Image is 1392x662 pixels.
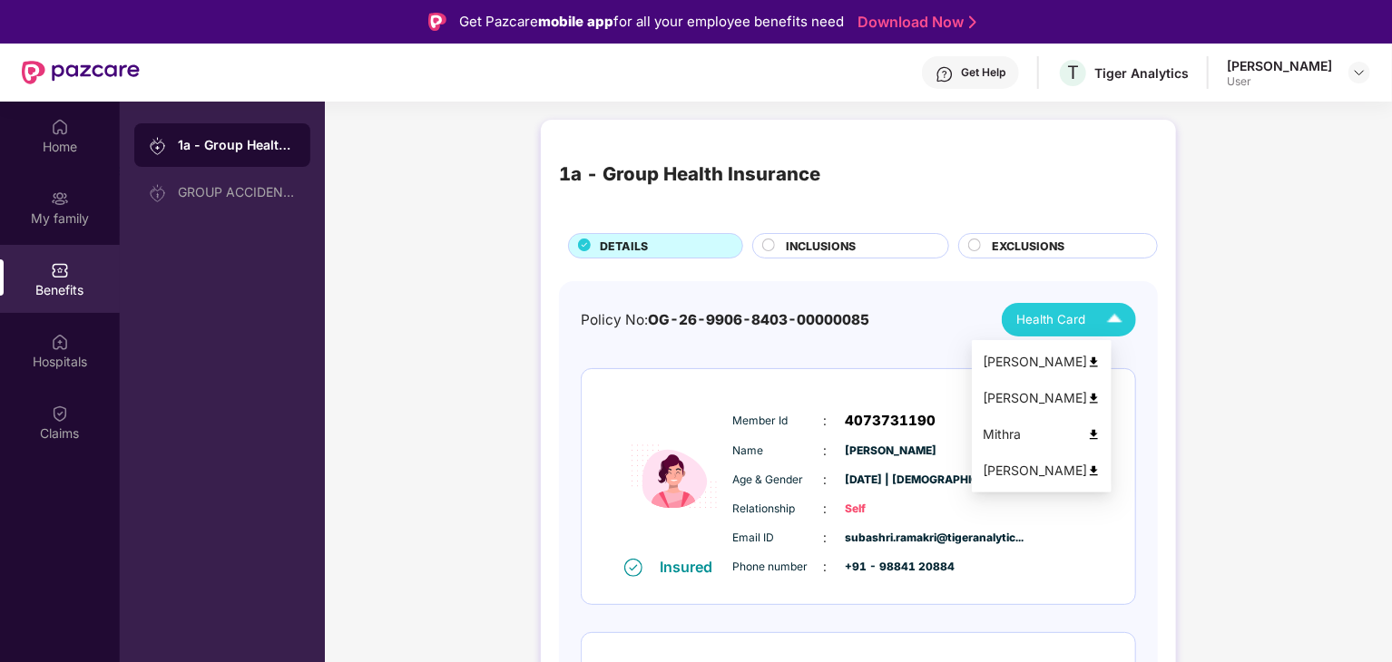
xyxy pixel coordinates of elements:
a: Download Now [858,13,971,32]
img: Logo [428,13,446,31]
span: INCLUSIONS [786,238,856,255]
span: Phone number [733,559,824,576]
img: svg+xml;base64,PHN2ZyB4bWxucz0iaHR0cDovL3d3dy53My5vcmcvMjAwMC9zdmciIHdpZHRoPSI0OCIgaGVpZ2h0PSI0OC... [1087,355,1101,369]
img: icon [620,396,729,557]
span: : [824,557,828,577]
span: Email ID [733,530,824,547]
div: User [1227,74,1332,89]
span: Age & Gender [733,472,824,489]
img: Stroke [969,13,976,32]
span: [PERSON_NAME] [846,443,936,460]
div: Insured [661,558,724,576]
img: svg+xml;base64,PHN2ZyBpZD0iRHJvcGRvd24tMzJ4MzIiIHhtbG5zPSJodHRwOi8vd3d3LnczLm9yZy8yMDAwL3N2ZyIgd2... [1352,65,1367,80]
img: svg+xml;base64,PHN2ZyBpZD0iSGVscC0zMngzMiIgeG1sbnM9Imh0dHA6Ly93d3cudzMub3JnLzIwMDAvc3ZnIiB3aWR0aD... [936,65,954,83]
span: [DATE] | [DEMOGRAPHIC_DATA] [846,472,936,489]
img: svg+xml;base64,PHN2ZyB4bWxucz0iaHR0cDovL3d3dy53My5vcmcvMjAwMC9zdmciIHdpZHRoPSI0OCIgaGVpZ2h0PSI0OC... [1087,464,1101,478]
img: svg+xml;base64,PHN2ZyB3aWR0aD0iMjAiIGhlaWdodD0iMjAiIHZpZXdCb3g9IjAgMCAyMCAyMCIgZmlsbD0ibm9uZSIgeG... [149,184,167,202]
span: Relationship [733,501,824,518]
img: svg+xml;base64,PHN2ZyB4bWxucz0iaHR0cDovL3d3dy53My5vcmcvMjAwMC9zdmciIHdpZHRoPSIxNiIgaGVpZ2h0PSIxNi... [624,559,642,577]
span: EXCLUSIONS [992,238,1064,255]
div: [PERSON_NAME] [983,352,1101,372]
img: svg+xml;base64,PHN2ZyBpZD0iSG9zcGl0YWxzIiB4bWxucz0iaHR0cDovL3d3dy53My5vcmcvMjAwMC9zdmciIHdpZHRoPS... [51,333,69,351]
div: 1a - Group Health Insurance [559,160,820,189]
span: : [824,470,828,490]
img: svg+xml;base64,PHN2ZyBpZD0iQmVuZWZpdHMiIHhtbG5zPSJodHRwOi8vd3d3LnczLm9yZy8yMDAwL3N2ZyIgd2lkdGg9Ij... [51,261,69,279]
button: Health Card [1002,303,1136,336]
span: : [824,528,828,548]
div: Get Pazcare for all your employee benefits need [459,11,844,33]
img: New Pazcare Logo [22,61,140,84]
span: Self [846,501,936,518]
strong: mobile app [538,13,613,30]
img: svg+xml;base64,PHN2ZyBpZD0iQ2xhaW0iIHhtbG5zPSJodHRwOi8vd3d3LnczLm9yZy8yMDAwL3N2ZyIgd2lkdGg9IjIwIi... [51,404,69,423]
img: svg+xml;base64,PHN2ZyBpZD0iSG9tZSIgeG1sbnM9Imh0dHA6Ly93d3cudzMub3JnLzIwMDAvc3ZnIiB3aWR0aD0iMjAiIG... [51,118,69,136]
div: Tiger Analytics [1094,64,1189,82]
span: Health Card [1016,310,1085,329]
img: svg+xml;base64,PHN2ZyB4bWxucz0iaHR0cDovL3d3dy53My5vcmcvMjAwMC9zdmciIHdpZHRoPSI0OCIgaGVpZ2h0PSI0OC... [1087,392,1101,405]
span: +91 - 98841 20884 [846,559,936,576]
span: T [1067,62,1079,83]
div: [PERSON_NAME] [983,388,1101,408]
span: : [824,411,828,431]
img: svg+xml;base64,PHN2ZyB4bWxucz0iaHR0cDovL3d3dy53My5vcmcvMjAwMC9zdmciIHdpZHRoPSI0OCIgaGVpZ2h0PSI0OC... [1087,428,1101,442]
div: Mithra [983,424,1101,444]
div: Policy No: [581,309,869,331]
img: svg+xml;base64,PHN2ZyB3aWR0aD0iMjAiIGhlaWdodD0iMjAiIHZpZXdCb3g9IjAgMCAyMCAyMCIgZmlsbD0ibm9uZSIgeG... [149,137,167,155]
div: [PERSON_NAME] [983,461,1101,481]
img: Icuh8uwCUCF+XjCZyLQsAKiDCM9HiE6CMYmKQaPGkZKaA32CAAACiQcFBJY0IsAAAAASUVORK5CYII= [1099,304,1131,336]
span: 4073731190 [846,410,936,432]
span: DETAILS [600,238,648,255]
span: : [824,499,828,519]
span: : [824,441,828,461]
span: Name [733,443,824,460]
div: [PERSON_NAME] [1227,57,1332,74]
span: subashri.ramakri@tigeranalytic... [846,530,936,547]
span: OG-26-9906-8403-00000085 [648,311,869,328]
div: Get Help [961,65,1005,80]
div: 1a - Group Health Insurance [178,136,296,154]
div: GROUP ACCIDENTAL INSURANCE [178,185,296,200]
img: svg+xml;base64,PHN2ZyB3aWR0aD0iMjAiIGhlaWdodD0iMjAiIHZpZXdCb3g9IjAgMCAyMCAyMCIgZmlsbD0ibm9uZSIgeG... [51,190,69,208]
span: Member Id [733,413,824,430]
